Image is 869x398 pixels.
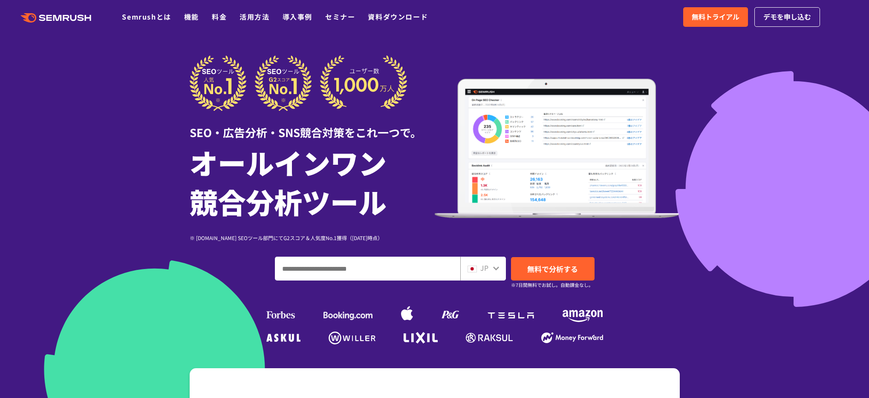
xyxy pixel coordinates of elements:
[511,281,593,289] small: ※7日間無料でお試し。自動課金なし。
[754,7,820,27] a: デモを申し込む
[275,257,460,280] input: ドメイン、キーワードまたはURLを入力してください
[184,11,199,22] a: 機能
[511,257,595,281] a: 無料で分析する
[240,11,269,22] a: 活用方法
[190,234,435,242] div: ※ [DOMAIN_NAME] SEOツール部門にてG2スコア＆人気度No.1獲得（[DATE]時点）
[190,143,435,221] h1: オールインワン 競合分析ツール
[763,11,811,23] span: デモを申し込む
[325,11,355,22] a: セミナー
[368,11,428,22] a: 資料ダウンロード
[122,11,171,22] a: Semrushとは
[190,111,435,140] div: SEO・広告分析・SNS競合対策をこれ一つで。
[480,263,488,273] span: JP
[212,11,227,22] a: 料金
[683,7,748,27] a: 無料トライアル
[692,11,739,23] span: 無料トライアル
[283,11,312,22] a: 導入事例
[527,263,578,274] span: 無料で分析する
